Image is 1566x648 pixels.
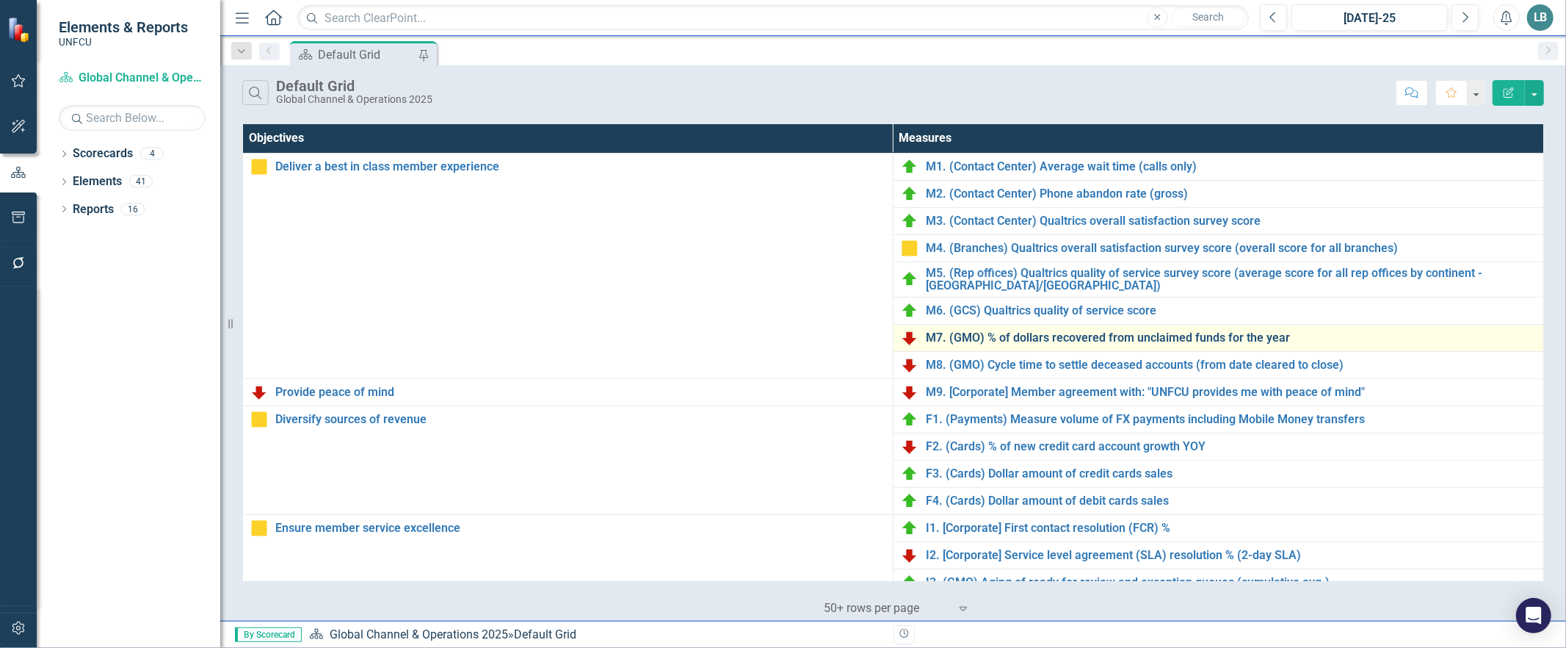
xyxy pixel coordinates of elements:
[893,153,1543,180] td: Double-Click to Edit Right Click for Context Menu
[926,215,1536,228] a: M3. (Contact Center) Qualtrics overall satisfaction survey score
[926,359,1536,372] a: M8. (GMO) Cycle time to settle deceased accounts (from date cleared to close)
[926,549,1536,562] a: I2. [Corporate] Service level agreement (SLA) resolution % (2-day SLA)
[901,465,918,483] img: On Target
[901,270,918,288] img: On Target
[926,467,1536,480] a: F3. (Cards) Dollar amount of credit cards sales
[235,627,302,642] span: By Scorecard
[893,488,1543,515] td: Double-Click to Edit Right Click for Context Menu
[276,78,432,94] div: Default Grid
[275,522,885,535] a: Ensure member service excellence
[140,148,164,160] div: 4
[926,304,1536,317] a: M6. (GCS) Qualtrics quality of service score
[59,18,188,36] span: Elements & Reports
[901,329,918,347] img: Below Plan
[901,547,918,564] img: Below Plan
[893,234,1543,262] td: Double-Click to Edit Right Click for Context Menu
[926,160,1536,173] a: M1. (Contact Center) Average wait time (calls only)
[1192,11,1224,23] span: Search
[1297,10,1443,27] div: [DATE]-25
[893,180,1543,207] td: Double-Click to Edit Right Click for Context Menu
[893,433,1543,461] td: Double-Click to Edit Right Click for Context Menu
[893,352,1543,379] td: Double-Click to Edit Right Click for Context Menu
[901,519,918,537] img: On Target
[243,153,893,378] td: Double-Click to Edit Right Click for Context Menu
[926,187,1536,201] a: M2. (Contact Center) Phone abandon rate (gross)
[59,70,206,87] a: Global Channel & Operations 2025
[901,411,918,428] img: On Target
[926,242,1536,255] a: M4. (Branches) Qualtrics overall satisfaction survey score (overall score for all branches)
[121,203,145,215] div: 16
[893,406,1543,433] td: Double-Click to Edit Right Click for Context Menu
[901,574,918,591] img: On Target
[7,17,33,43] img: ClearPoint Strategy
[926,440,1536,453] a: F2. (Cards) % of new credit card account growth YOY
[250,519,268,537] img: Caution
[926,331,1536,345] a: M7. (GMO) % of dollars recovered from unclaimed funds for the year
[275,160,885,173] a: Deliver a best in class member experience
[250,384,268,401] img: Below Plan
[243,379,893,406] td: Double-Click to Edit Right Click for Context Menu
[59,36,188,48] small: UNFCU
[893,262,1543,297] td: Double-Click to Edit Right Click for Context Menu
[893,461,1543,488] td: Double-Click to Edit Right Click for Context Menu
[1527,4,1554,31] button: LB
[1291,4,1448,31] button: [DATE]-25
[901,384,918,401] img: Below Plan
[926,522,1536,535] a: I1. [Corporate] First contact resolution (FCR) %
[73,201,114,218] a: Reports
[73,145,133,162] a: Scorecards
[893,325,1543,352] td: Double-Click to Edit Right Click for Context Menu
[926,413,1536,426] a: F1. (Payments) Measure volume of FX payments including Mobile Money transfers
[309,627,882,644] div: »
[330,627,508,641] a: Global Channel & Operations 2025
[297,5,1249,31] input: Search ClearPoint...
[514,627,576,641] div: Default Grid
[901,158,918,176] img: On Target
[73,173,122,190] a: Elements
[926,267,1536,292] a: M5. (Rep offices) Qualtrics quality of service survey score (average score for all rep offices by...
[275,413,885,426] a: Diversify sources of revenue
[893,298,1543,325] td: Double-Click to Edit Right Click for Context Menu
[901,212,918,230] img: On Target
[59,105,206,131] input: Search Below...
[250,411,268,428] img: Caution
[276,94,432,105] div: Global Channel & Operations 2025
[926,576,1536,589] a: I3. (GMO) Aging of ready for review and exception queues (cumulative avg.)
[318,46,415,64] div: Default Grid
[926,386,1536,399] a: M9. [Corporate] Member agreement with: "UNFCU provides me with peace of mind"
[893,207,1543,234] td: Double-Click to Edit Right Click for Context Menu
[243,406,893,515] td: Double-Click to Edit Right Click for Context Menu
[893,569,1543,597] td: Double-Click to Edit Right Click for Context Menu
[893,515,1543,542] td: Double-Click to Edit Right Click for Context Menu
[893,379,1543,406] td: Double-Click to Edit Right Click for Context Menu
[926,494,1536,508] a: F4. (Cards) Dollar amount of debit cards sales
[901,240,918,257] img: Caution
[901,302,918,320] img: On Target
[901,492,918,510] img: On Target
[250,158,268,176] img: Caution
[243,515,893,597] td: Double-Click to Edit Right Click for Context Menu
[901,356,918,374] img: Below Plan
[275,386,885,399] a: Provide peace of mind
[1516,598,1551,633] div: Open Intercom Messenger
[893,542,1543,569] td: Double-Click to Edit Right Click for Context Menu
[901,438,918,456] img: Below Plan
[901,185,918,203] img: On Target
[1172,7,1245,28] button: Search
[129,176,153,188] div: 41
